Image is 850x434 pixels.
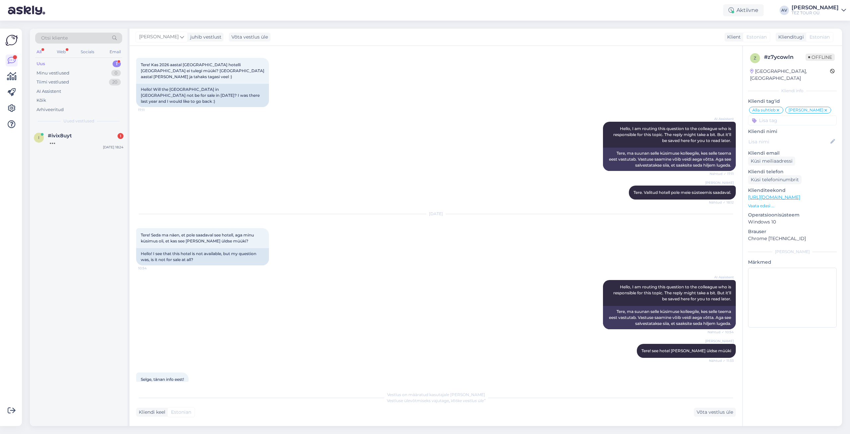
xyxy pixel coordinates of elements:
span: Offline [806,54,835,61]
span: [PERSON_NAME] [139,33,179,41]
div: 1 [118,133,124,139]
span: Nähtud ✓ 18:12 [709,200,734,205]
span: Tere! see hotel [PERSON_NAME] üldse müüki [641,348,731,353]
img: Askly Logo [5,34,18,47]
span: z [754,56,756,61]
span: [PERSON_NAME] [789,108,823,112]
span: Tere! Kas 2026 aastal [GEOGRAPHIC_DATA] hotelli [GEOGRAPHIC_DATA] ei tulegi müüki? [GEOGRAPHIC_DA... [141,62,265,79]
div: [DATE] [136,211,736,217]
div: Küsi telefoninumbrit [748,175,802,184]
div: 20 [109,79,121,85]
div: [PERSON_NAME] [748,249,837,255]
p: Kliendi telefon [748,168,837,175]
div: 1 [113,61,121,67]
span: AI Assistent [709,275,734,280]
span: Hello, I am routing this question to the colleague who is responsible for this topic. The reply m... [613,126,732,143]
span: Uued vestlused [63,118,94,124]
div: Klienditugi [776,34,804,41]
span: Estonian [171,409,191,416]
span: [PERSON_NAME] [705,339,734,344]
p: Brauser [748,228,837,235]
span: Nähtud ✓ 11:33 [709,358,734,363]
span: Vestluse ülevõtmiseks vajutage [387,398,485,403]
span: Hello, I am routing this question to the colleague who is responsible for this topic. The reply m... [613,284,732,301]
div: Uus [37,61,45,67]
p: Klienditeekond [748,187,837,194]
div: Tiimi vestlused [37,79,69,85]
input: Lisa nimi [748,138,829,145]
div: Kliendi keel [136,409,165,416]
div: [GEOGRAPHIC_DATA], [GEOGRAPHIC_DATA] [750,68,830,82]
div: Minu vestlused [37,70,69,76]
p: Chrome [TECHNICAL_ID] [748,235,837,242]
div: Aktiivne [723,4,764,16]
p: Vaata edasi ... [748,203,837,209]
span: #ivix8uyt [48,133,72,139]
div: AV [780,6,789,15]
div: All [35,48,43,56]
div: Arhiveeritud [37,106,64,113]
div: Võta vestlus üle [229,33,271,42]
span: Nähtud ✓ 17:11 [709,171,734,176]
span: Estonian [809,34,830,41]
a: [URL][DOMAIN_NAME] [748,194,800,200]
div: Kõik [37,97,46,104]
div: # z7ycowln [764,53,806,61]
a: [PERSON_NAME]TEZ TOUR OÜ [792,5,846,16]
span: Tere. Valitud hotell pole meie süsteemis saadaval. [634,190,731,195]
span: Otsi kliente [41,35,68,42]
div: [DATE] 18:24 [103,145,124,150]
p: Märkmed [748,259,837,266]
div: Klient [724,34,741,41]
span: Vestlus on määratud kasutajale [PERSON_NAME] [387,392,485,397]
div: Hello! I see that this hotel is not available, but my question was, is it not for sale at all? [136,248,269,265]
div: AI Assistent [37,88,61,95]
span: AI Assistent [709,116,734,121]
i: „Võtke vestlus üle” [449,398,485,403]
p: Kliendi nimi [748,128,837,135]
div: Tere, ma suunan selle küsimuse kolleegile, kes selle teema eest vastutab. Vastuse saamine võib ve... [603,148,736,171]
div: Web [55,48,67,56]
p: Kliendi email [748,150,837,157]
p: Kliendi tag'id [748,98,837,105]
div: 0 [111,70,121,76]
input: Lisa tag [748,115,837,125]
div: juhib vestlust [188,34,221,41]
span: Nähtud ✓ 10:54 [708,330,734,335]
div: Hello! Will the [GEOGRAPHIC_DATA] in [GEOGRAPHIC_DATA] not be for sale in [DATE]? I was there las... [136,84,269,107]
div: Kliendi info [748,88,837,94]
div: Küsi meiliaadressi [748,157,795,166]
span: 10:54 [138,266,163,271]
p: Windows 10 [748,218,837,225]
div: TEZ TOUR OÜ [792,10,839,16]
div: Võta vestlus üle [694,408,736,417]
span: [PERSON_NAME] [705,180,734,185]
div: Email [108,48,122,56]
span: i [38,135,40,140]
span: Tere! Seda ma näen, et pole saadaval see hotell, aga minu küsimus oli, et kas see [PERSON_NAME] ü... [141,232,255,243]
p: Operatsioonisüsteem [748,212,837,218]
span: Selge, tänan info eest! [141,377,184,382]
span: 17:11 [138,107,163,112]
span: Alla suhtleb [752,108,776,112]
span: Estonian [746,34,767,41]
div: Tere, ma suunan selle küsimuse kolleegile, kes selle teema eest vastutab. Vastuse saamine võib ve... [603,306,736,329]
div: Socials [79,48,96,56]
div: [PERSON_NAME] [792,5,839,10]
